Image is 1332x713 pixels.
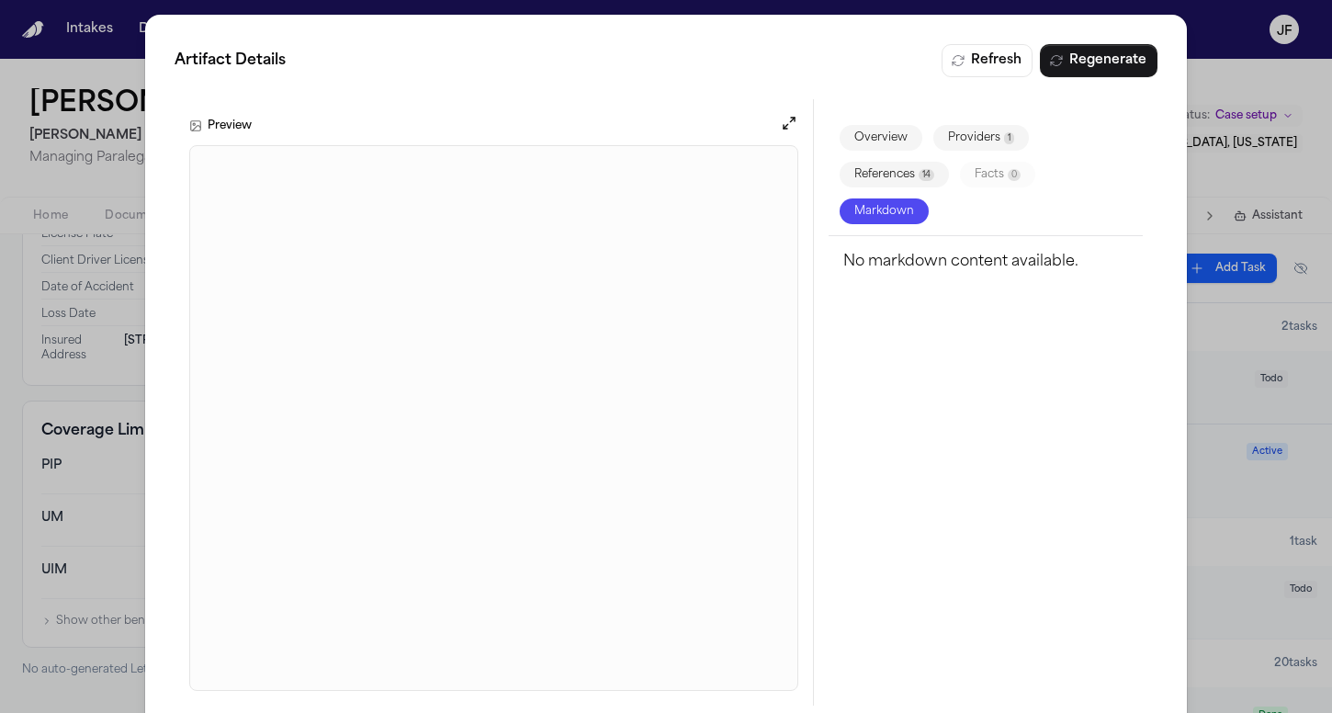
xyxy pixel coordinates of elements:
[840,198,929,224] button: Markdown
[840,162,949,187] button: References14
[933,125,1029,151] button: Providers1
[1040,44,1157,77] button: Regenerate Digest
[1008,169,1021,181] span: 0
[840,125,922,151] button: Overview
[780,114,798,138] button: Open preview
[208,119,252,133] h3: Preview
[190,146,797,690] iframe: F. Ramirez - 1P Ack Letter from Geico Insurance - 8.19.25
[175,50,286,72] span: Artifact Details
[780,114,798,132] button: Open preview
[1004,132,1014,144] span: 1
[960,162,1035,187] button: Facts0
[919,169,934,181] span: 14
[843,251,1129,273] div: No markdown content available.
[942,44,1033,77] button: Refresh Digest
